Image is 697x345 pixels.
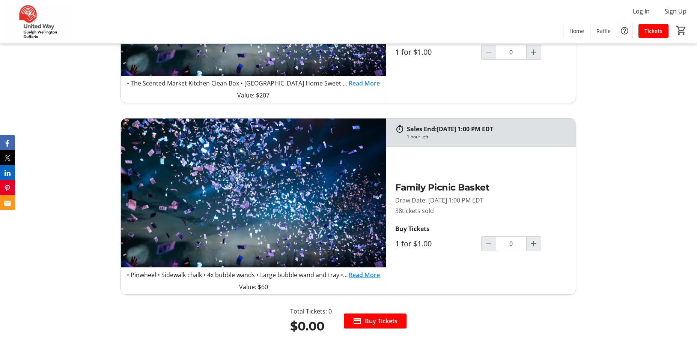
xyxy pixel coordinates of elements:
[638,24,668,38] a: Tickets
[395,181,567,194] h2: Family Picnic Basket
[633,7,650,16] span: Log In
[127,91,380,100] p: Value: $207
[344,313,406,328] button: Buy Tickets
[290,307,332,316] div: Total Tickets: 0
[665,7,686,16] span: Sign Up
[659,5,692,17] button: Sign Up
[349,79,380,88] a: Read More
[527,45,541,59] button: Increment by one
[674,24,688,37] button: Cart
[617,23,632,38] button: Help
[527,237,541,251] button: Increment by one
[395,225,429,233] strong: Buy Tickets
[644,27,662,35] span: Tickets
[395,196,567,205] p: Draw Date: [DATE] 1:00 PM EDT
[290,317,332,335] div: $0.00
[349,270,380,279] a: Read More
[596,27,611,35] span: Raffle
[127,282,380,291] p: Value: $60
[5,3,71,40] img: United Way Guelph Wellington Dufferin's Logo
[437,125,493,133] span: [DATE] 1:00 PM EDT
[127,270,349,279] p: • Pinwheel • Sidewalk chalk • 4x bubble wands • Large bubble wand and tray • Baseball bat and bal...
[563,24,590,38] a: Home
[627,5,656,17] button: Log In
[590,24,617,38] a: Raffle
[407,133,428,140] div: 1 hour left
[407,125,437,133] span: Sales End:
[365,316,397,325] span: Buy Tickets
[127,79,349,88] p: • The Scented Market Kitchen Clean Box • [GEOGRAPHIC_DATA] Home Sweet Home throw pillow • Acacia ...
[395,48,432,57] label: 1 for $1.00
[121,118,386,267] img: Family Picnic Basket
[569,27,584,35] span: Home
[395,206,567,215] p: 38 tickets sold
[395,239,432,248] label: 1 for $1.00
